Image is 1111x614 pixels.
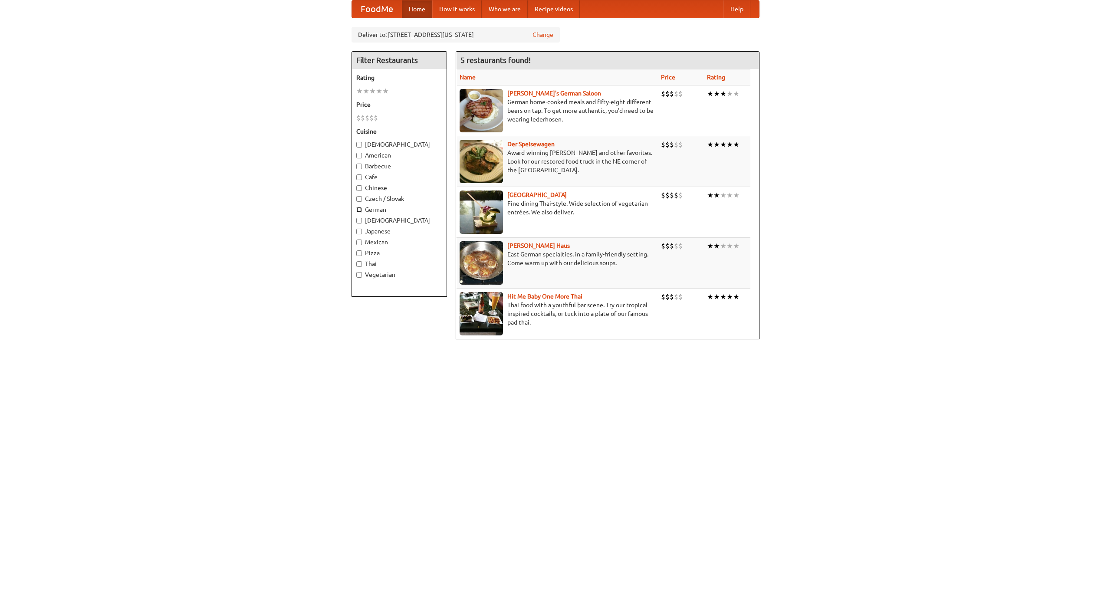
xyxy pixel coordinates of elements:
li: ★ [707,190,713,200]
li: ★ [363,86,369,96]
li: $ [670,292,674,302]
p: East German specialties, in a family-friendly setting. Come warm up with our delicious soups. [460,250,654,267]
label: Japanese [356,227,442,236]
p: Award-winning [PERSON_NAME] and other favorites. Look for our restored food truck in the NE corne... [460,148,654,174]
a: Who we are [482,0,528,18]
li: ★ [726,190,733,200]
a: Price [661,74,675,81]
label: Mexican [356,238,442,246]
label: Czech / Slovak [356,194,442,203]
li: $ [665,89,670,99]
a: Home [402,0,432,18]
li: $ [661,241,665,251]
li: ★ [733,190,740,200]
li: $ [678,292,683,302]
li: $ [678,241,683,251]
a: [PERSON_NAME] Haus [507,242,570,249]
li: $ [356,113,361,123]
a: Rating [707,74,725,81]
li: $ [361,113,365,123]
li: $ [665,241,670,251]
label: American [356,151,442,160]
li: $ [670,241,674,251]
label: Cafe [356,173,442,181]
img: satay.jpg [460,190,503,234]
ng-pluralize: 5 restaurants found! [460,56,531,64]
label: [DEMOGRAPHIC_DATA] [356,140,442,149]
li: $ [674,292,678,302]
li: ★ [726,292,733,302]
input: Mexican [356,240,362,245]
li: $ [674,140,678,149]
li: ★ [713,241,720,251]
h5: Cuisine [356,127,442,136]
label: Thai [356,259,442,268]
b: Hit Me Baby One More Thai [507,293,582,300]
img: esthers.jpg [460,89,503,132]
b: [PERSON_NAME]'s German Saloon [507,90,601,97]
li: $ [674,89,678,99]
a: Der Speisewagen [507,141,555,148]
li: ★ [382,86,389,96]
label: [DEMOGRAPHIC_DATA] [356,216,442,225]
h4: Filter Restaurants [352,52,447,69]
li: ★ [376,86,382,96]
input: Cafe [356,174,362,180]
li: $ [670,89,674,99]
input: [DEMOGRAPHIC_DATA] [356,218,362,223]
li: ★ [720,292,726,302]
li: $ [369,113,374,123]
li: $ [674,190,678,200]
img: speisewagen.jpg [460,140,503,183]
li: ★ [720,140,726,149]
div: Deliver to: [STREET_ADDRESS][US_STATE] [352,27,560,43]
li: $ [678,190,683,200]
a: How it works [432,0,482,18]
li: ★ [720,241,726,251]
li: $ [365,113,369,123]
a: [GEOGRAPHIC_DATA] [507,191,567,198]
input: Japanese [356,229,362,234]
label: German [356,205,442,214]
p: Fine dining Thai-style. Wide selection of vegetarian entrées. We also deliver. [460,199,654,217]
li: ★ [733,140,740,149]
li: ★ [726,89,733,99]
a: FoodMe [352,0,402,18]
label: Barbecue [356,162,442,171]
li: $ [665,292,670,302]
input: German [356,207,362,213]
li: ★ [733,89,740,99]
li: $ [661,89,665,99]
li: ★ [713,140,720,149]
li: $ [670,190,674,200]
li: ★ [713,292,720,302]
li: $ [661,140,665,149]
img: kohlhaus.jpg [460,241,503,285]
input: Chinese [356,185,362,191]
li: ★ [726,140,733,149]
label: Pizza [356,249,442,257]
li: ★ [707,89,713,99]
label: Chinese [356,184,442,192]
input: Czech / Slovak [356,196,362,202]
a: Change [532,30,553,39]
h5: Rating [356,73,442,82]
li: $ [661,292,665,302]
p: German home-cooked meals and fifty-eight different beers on tap. To get more authentic, you'd nee... [460,98,654,124]
li: $ [374,113,378,123]
li: $ [670,140,674,149]
li: ★ [713,190,720,200]
a: Name [460,74,476,81]
li: $ [678,89,683,99]
li: ★ [707,292,713,302]
li: $ [674,241,678,251]
input: Thai [356,261,362,267]
h5: Price [356,100,442,109]
li: $ [678,140,683,149]
input: American [356,153,362,158]
li: ★ [733,292,740,302]
li: ★ [707,140,713,149]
